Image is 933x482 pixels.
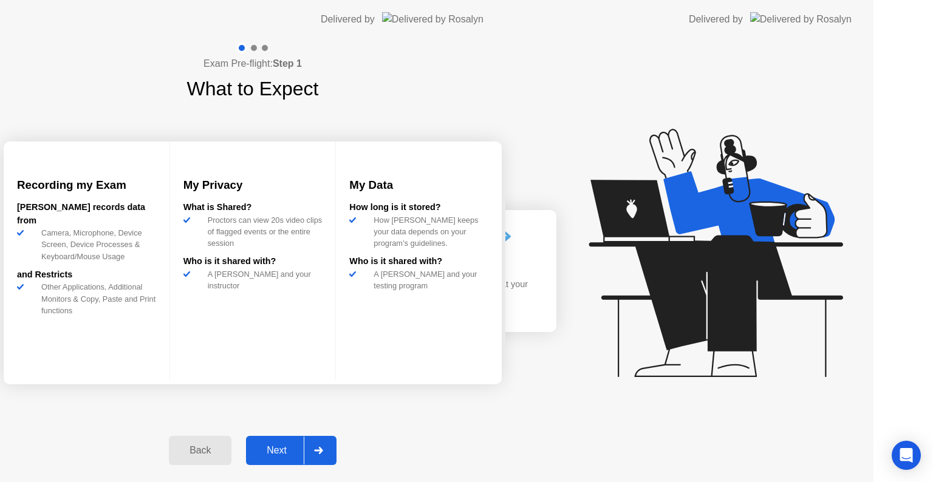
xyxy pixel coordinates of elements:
button: Next [246,436,337,465]
div: A [PERSON_NAME] and your testing program [369,268,488,291]
div: Open Intercom Messenger [892,441,921,470]
div: What is Shared? [183,201,323,214]
div: Delivered by [321,12,375,27]
b: Step 1 [273,58,302,69]
h1: What to Expect [187,74,319,103]
div: Other Applications, Additional Monitors & Copy, Paste and Print functions [36,281,156,316]
div: Proctors can view 20s video clips of flagged events or the entire session [203,214,323,249]
div: Back [173,445,228,456]
div: and Restricts [17,268,156,282]
h3: Recording my Exam [17,177,156,194]
div: Who is it shared with? [349,255,488,268]
div: Camera, Microphone, Device Screen, Device Processes & Keyboard/Mouse Usage [36,227,156,262]
button: Back [169,436,231,465]
div: [PERSON_NAME] records data from [17,201,156,227]
h3: My Data [349,177,488,194]
div: Who is it shared with? [183,255,323,268]
div: Next [250,445,304,456]
div: A [PERSON_NAME] and your instructor [203,268,323,291]
img: Delivered by Rosalyn [382,12,484,26]
div: Delivered by [689,12,743,27]
h3: My Privacy [183,177,323,194]
h4: Exam Pre-flight: [203,56,302,71]
img: Delivered by Rosalyn [750,12,852,26]
div: How [PERSON_NAME] keeps your data depends on your program’s guidelines. [369,214,488,249]
div: How long is it stored? [349,201,488,214]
